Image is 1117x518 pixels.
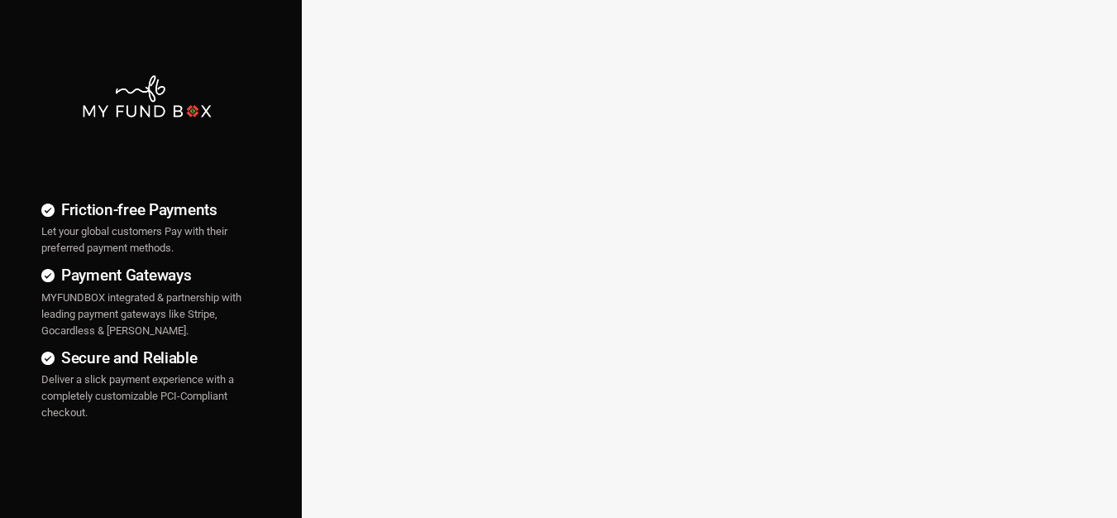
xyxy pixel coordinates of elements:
[41,225,227,254] span: Let your global customers Pay with their preferred payment methods.
[81,74,213,119] img: mfbwhite.png
[41,346,252,370] h4: Secure and Reliable
[41,263,252,287] h4: Payment Gateways
[41,198,252,222] h4: Friction-free Payments
[41,291,241,337] span: MYFUNDBOX integrated & partnership with leading payment gateways like Stripe, Gocardless & [PERSO...
[41,373,234,419] span: Deliver a slick payment experience with a completely customizable PCI-Compliant checkout.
